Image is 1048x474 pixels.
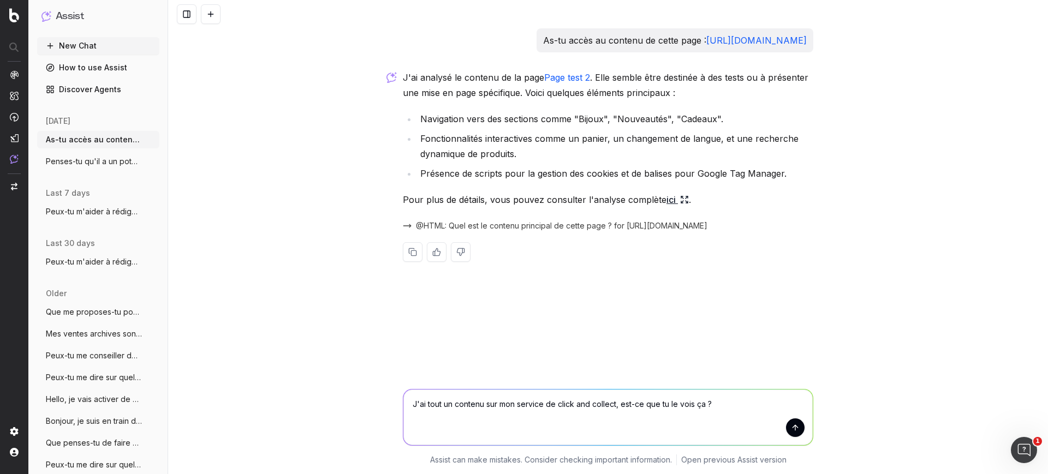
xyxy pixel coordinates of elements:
a: [URL][DOMAIN_NAME] [706,35,807,46]
button: Peux-tu me conseiller des mots-clés sur [37,347,159,364]
button: Assist [41,9,155,24]
img: My account [10,448,19,457]
iframe: Intercom live chat [1011,437,1037,463]
span: Peux-tu me conseiller des mots-clés sur [46,350,142,361]
span: @HTML: Quel est le contenu principal de cette page ? for [URL][DOMAIN_NAME] [416,220,707,231]
img: Setting [10,427,19,436]
img: Botify assist logo [386,72,397,83]
img: Assist [41,11,51,21]
button: Hello, je vais activer de nouveaux produ [37,391,159,408]
span: 1 [1033,437,1042,446]
button: Mes ventes archives sont terminées sur m [37,325,159,343]
img: Botify logo [9,8,19,22]
button: Peux-tu me dire sur quels mots clés auto [37,456,159,473]
a: ici [666,192,689,207]
a: Page test 2 [544,72,590,83]
button: Penses-tu qu'il a un potentiel à aller c [37,153,159,170]
p: Pour plus de détails, vous pouvez consulter l'analyse complète . [403,192,813,207]
span: last 30 days [46,238,95,249]
span: Peux-tu me dire sur quels mot-clés je do [46,372,142,383]
textarea: J'ai tout un contenu sur mon service de click and collect, est-ce que tu le vois ça ? [403,389,813,445]
p: Assist can make mistakes. Consider checking important information. [430,454,672,465]
p: As-tu accès au contenu de cette page : [543,33,807,48]
h1: Assist [56,9,84,24]
a: Discover Agents [37,81,159,98]
img: Studio [10,134,19,142]
span: [DATE] [46,116,70,127]
a: Open previous Assist version [681,454,787,465]
button: Bonjour, je suis en train de créer un no [37,412,159,430]
button: Peux-tu m'aider à rédiger un article pou [37,203,159,220]
img: Activation [10,112,19,122]
span: Hello, je vais activer de nouveaux produ [46,394,142,405]
span: As-tu accès au contenu de cette page : h [46,134,142,145]
a: How to use Assist [37,59,159,76]
li: Présence de scripts pour la gestion des cookies et de balises pour Google Tag Manager. [417,166,813,181]
button: Peux-tu m'aider à rédiger un article pou [37,253,159,271]
button: @HTML: Quel est le contenu principal de cette page ? for [URL][DOMAIN_NAME] [403,220,707,231]
img: Assist [10,154,19,164]
span: Peux-tu m'aider à rédiger un article pou [46,206,142,217]
span: last 7 days [46,188,90,199]
span: Peux-tu me dire sur quels mots clés auto [46,459,142,470]
button: New Chat [37,37,159,55]
img: Intelligence [10,91,19,100]
button: As-tu accès au contenu de cette page : h [37,131,159,148]
button: Que me proposes-tu pour améliorer mon ar [37,303,159,321]
span: older [46,288,67,299]
img: Switch project [11,183,17,190]
span: Mes ventes archives sont terminées sur m [46,328,142,339]
span: Penses-tu qu'il a un potentiel à aller c [46,156,142,167]
span: Bonjour, je suis en train de créer un no [46,416,142,427]
button: Que penses-tu de faire un article "Quel [37,434,159,452]
li: Navigation vers des sections comme "Bijoux", "Nouveautés", "Cadeaux". [417,111,813,127]
p: J'ai analysé le contenu de la page . Elle semble être destinée à des tests ou à présenter une mis... [403,70,813,100]
button: Peux-tu me dire sur quels mot-clés je do [37,369,159,386]
img: Analytics [10,70,19,79]
span: Que me proposes-tu pour améliorer mon ar [46,307,142,317]
li: Fonctionnalités interactives comme un panier, un changement de langue, et une recherche dynamique... [417,131,813,161]
span: Peux-tu m'aider à rédiger un article pou [46,256,142,267]
span: Que penses-tu de faire un article "Quel [46,437,142,448]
